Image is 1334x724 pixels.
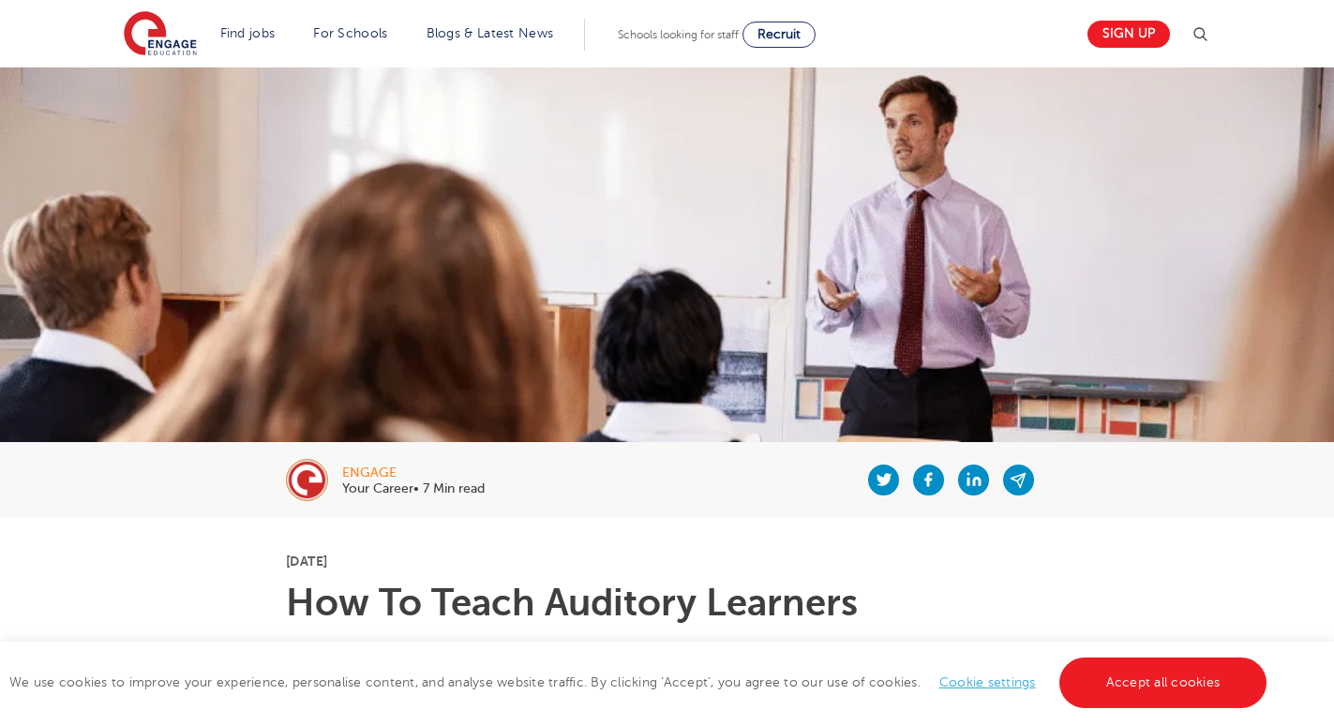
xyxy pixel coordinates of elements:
[313,26,387,40] a: For Schools
[220,26,276,40] a: Find jobs
[1059,658,1267,708] a: Accept all cookies
[427,26,554,40] a: Blogs & Latest News
[1087,21,1170,48] a: Sign up
[286,554,1048,568] p: [DATE]
[286,584,1048,622] h1: How To Teach Auditory Learners
[342,466,485,480] div: engage
[757,27,801,41] span: Recruit
[742,22,816,48] a: Recruit
[9,675,1271,689] span: We use cookies to improve your experience, personalise content, and analyse website traffic. By c...
[342,482,485,495] p: Your Career• 7 Min read
[939,675,1036,689] a: Cookie settings
[618,28,739,41] span: Schools looking for staff
[124,11,197,58] img: Engage Education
